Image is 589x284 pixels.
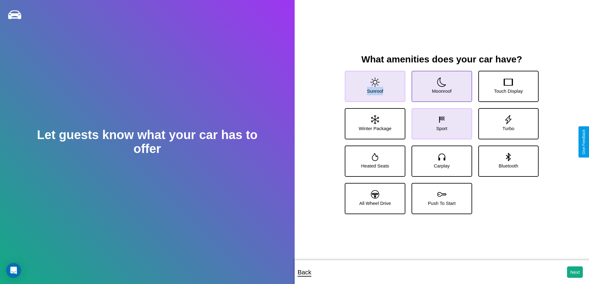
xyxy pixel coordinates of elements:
p: Turbo [502,124,514,133]
h3: What amenities does your car have? [339,54,545,65]
h2: Let guests know what your car has to offer [29,128,265,156]
button: Next [567,266,583,278]
div: Open Intercom Messenger [6,263,21,278]
p: Touch Display [494,87,523,95]
p: Heated Seats [361,162,389,170]
p: All Wheel Drive [359,199,391,207]
p: Bluetooth [499,162,518,170]
p: Back [298,267,311,278]
p: Winter Package [359,124,391,133]
p: Carplay [434,162,450,170]
p: Push To Start [428,199,456,207]
div: Give Feedback [582,129,586,155]
p: Moonroof [432,87,451,95]
p: Sport [436,124,447,133]
p: Sunroof [367,87,383,95]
